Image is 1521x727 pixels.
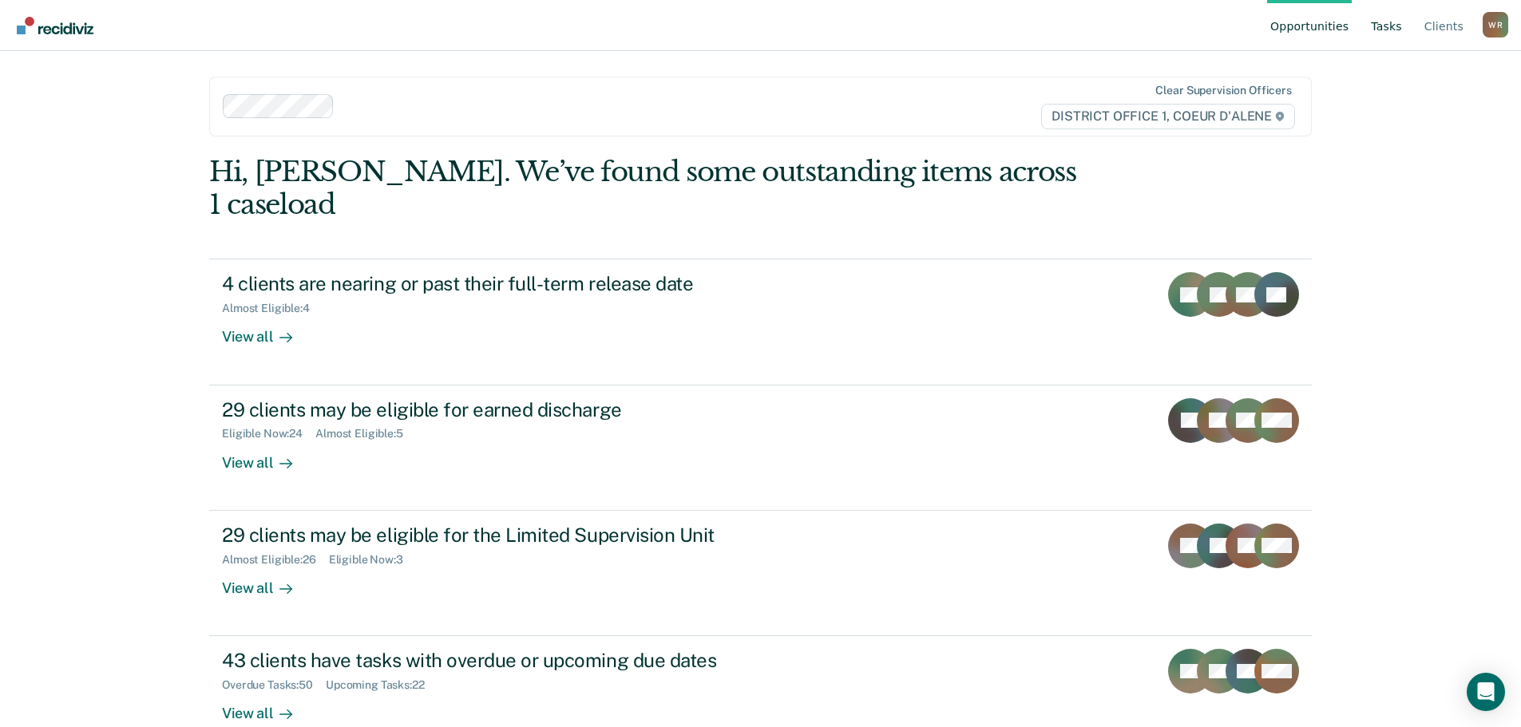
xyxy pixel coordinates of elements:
[1483,12,1508,38] div: W R
[1483,12,1508,38] button: Profile dropdown button
[1041,104,1295,129] span: DISTRICT OFFICE 1, COEUR D'ALENE
[723,452,798,466] div: Loading data...
[1467,673,1505,711] div: Open Intercom Messenger
[17,17,93,34] img: Recidiviz
[222,692,311,723] div: View all
[1155,84,1291,97] div: Clear supervision officers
